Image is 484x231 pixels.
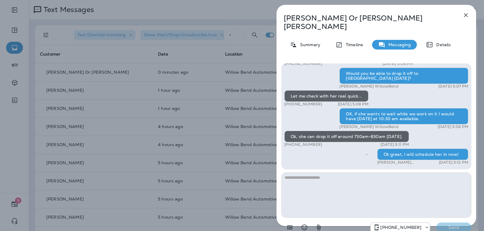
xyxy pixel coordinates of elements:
p: [DATE] 5:08 PM [338,102,368,107]
p: [DATE] 5:08 PM [438,124,468,129]
p: Details [433,42,451,47]
p: [DATE] 5:07 PM [438,84,468,89]
div: Ok, she can drop it off around 730am-830am [DATE]. [284,131,409,142]
p: Timeline [343,42,363,47]
p: [PHONE_NUMBER] [380,225,421,230]
p: [DATE] 5:12 PM [439,160,468,165]
p: [PERSON_NAME] WillowBend [339,124,398,129]
div: OK, if she wants to wait while we work on it I would have [DATE] at 10:30 am available. [339,108,468,124]
p: [DATE] 5:06 PM [383,61,413,66]
div: Ok great, I will schedule her in now! [377,149,468,160]
p: [PERSON_NAME] WillowBend [377,160,432,165]
p: Summary [297,42,320,47]
p: [PERSON_NAME] Or [PERSON_NAME] [PERSON_NAME] [284,14,449,31]
p: [PERSON_NAME] WillowBend [339,84,398,89]
p: [PHONE_NUMBER] [284,61,322,66]
p: Messaging [385,42,411,47]
p: [PHONE_NUMBER] [284,142,322,147]
div: Would you be able to drop it off to [GEOGRAPHIC_DATA] [DATE]? [339,68,468,84]
div: +1 (813) 497-4455 [371,224,430,231]
p: [DATE] 5:11 PM [381,142,409,147]
div: Let me check with her real quick... [284,90,368,102]
p: [PHONE_NUMBER] [284,102,322,107]
span: Sent [365,151,368,157]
